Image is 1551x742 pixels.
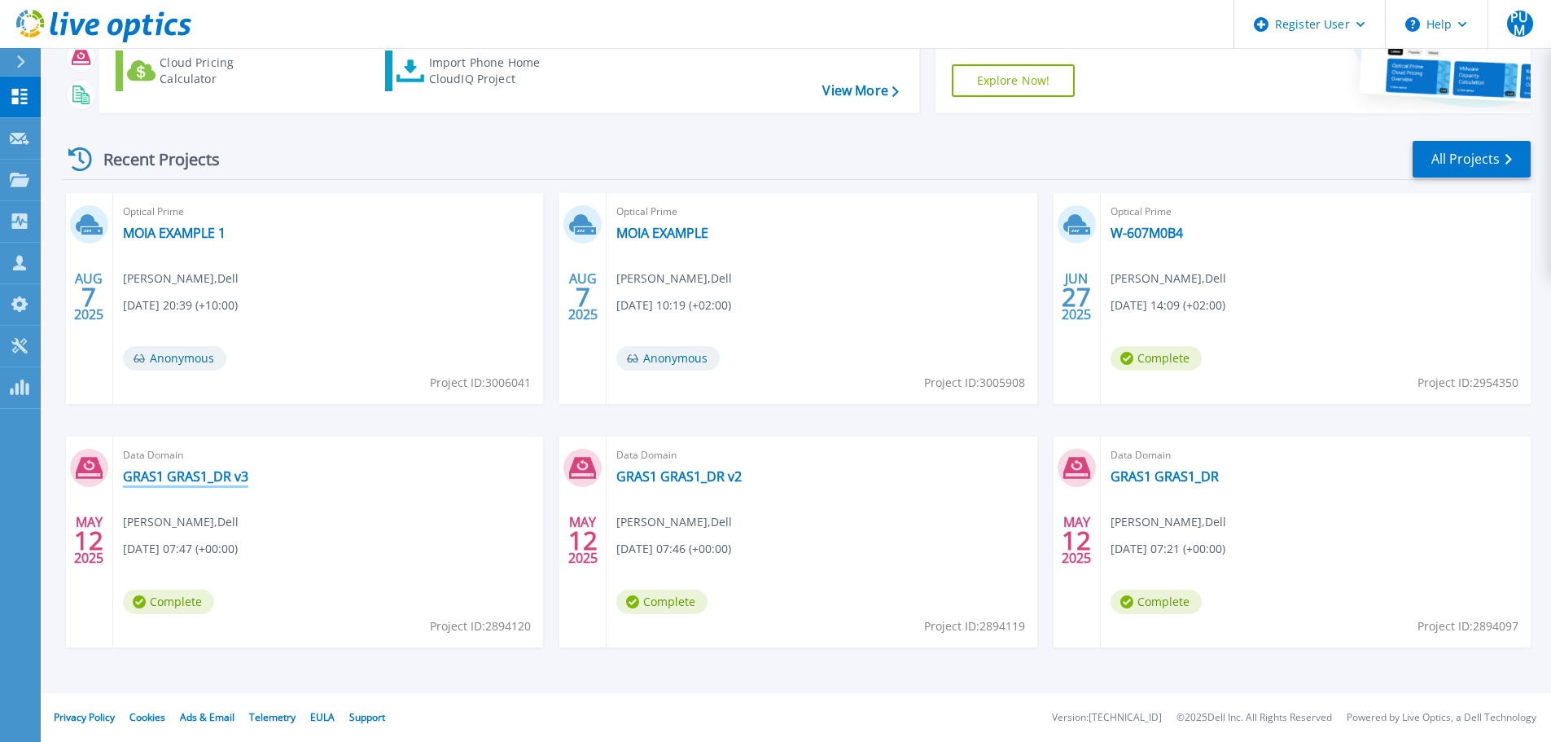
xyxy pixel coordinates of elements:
a: View More [822,83,898,99]
span: [DATE] 07:21 (+00:00) [1111,540,1225,558]
span: [DATE] 07:47 (+00:00) [123,540,238,558]
span: Data Domain [1111,446,1521,464]
span: Optical Prime [1111,203,1521,221]
a: GRAS1 GRAS1_DR [1111,468,1219,485]
span: [DATE] 07:46 (+00:00) [616,540,731,558]
span: 7 [576,290,590,304]
div: Recent Projects [63,139,242,179]
div: MAY 2025 [73,511,104,570]
span: [PERSON_NAME] , Dell [123,270,239,288]
span: [PERSON_NAME] , Dell [616,270,732,288]
div: AUG 2025 [73,267,104,327]
span: Project ID: 2954350 [1417,374,1518,392]
span: 12 [1062,533,1091,547]
div: Import Phone Home CloudIQ Project [429,55,556,87]
span: [DATE] 20:39 (+10:00) [123,296,238,314]
span: [PERSON_NAME] , Dell [123,513,239,531]
span: Project ID: 2894097 [1417,617,1518,635]
span: [DATE] 14:09 (+02:00) [1111,296,1225,314]
span: [PERSON_NAME] , Dell [1111,513,1226,531]
a: GRAS1 GRAS1_DR v2 [616,468,742,485]
span: Data Domain [123,446,533,464]
li: © 2025 Dell Inc. All Rights Reserved [1176,713,1332,723]
span: Project ID: 2894119 [924,617,1025,635]
span: 7 [81,290,96,304]
span: 12 [568,533,598,547]
span: [PERSON_NAME] , Dell [1111,270,1226,288]
a: GRAS1 GRAS1_DR v3 [123,468,248,485]
span: Anonymous [123,346,226,371]
a: Support [349,710,385,724]
li: Version: [TECHNICAL_ID] [1052,713,1162,723]
span: [DATE] 10:19 (+02:00) [616,296,731,314]
a: Privacy Policy [54,710,115,724]
span: Complete [1111,346,1202,371]
div: AUG 2025 [567,267,598,327]
span: Complete [616,590,708,614]
div: MAY 2025 [1061,511,1092,570]
span: Optical Prime [616,203,1027,221]
div: JUN 2025 [1061,267,1092,327]
a: Telemetry [249,710,296,724]
a: Cloud Pricing Calculator [116,50,297,91]
span: Optical Prime [123,203,533,221]
span: Complete [1111,590,1202,614]
span: 12 [74,533,103,547]
span: [PERSON_NAME] , Dell [616,513,732,531]
a: EULA [310,710,335,724]
a: W-607M0B4 [1111,225,1183,241]
a: Explore Now! [952,64,1076,97]
a: All Projects [1413,141,1531,178]
li: Powered by Live Optics, a Dell Technology [1347,713,1536,723]
a: Cookies [129,710,165,724]
span: Project ID: 3005908 [924,374,1025,392]
span: Project ID: 3006041 [430,374,531,392]
a: MOIA EXAMPLE 1 [123,225,226,241]
span: Complete [123,590,214,614]
span: 27 [1062,290,1091,304]
span: Anonymous [616,346,720,371]
div: Cloud Pricing Calculator [160,55,290,87]
div: MAY 2025 [567,511,598,570]
a: MOIA EXAMPLE [616,225,708,241]
span: Data Domain [616,446,1027,464]
span: PUM [1507,11,1533,37]
span: Project ID: 2894120 [430,617,531,635]
a: Ads & Email [180,710,234,724]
